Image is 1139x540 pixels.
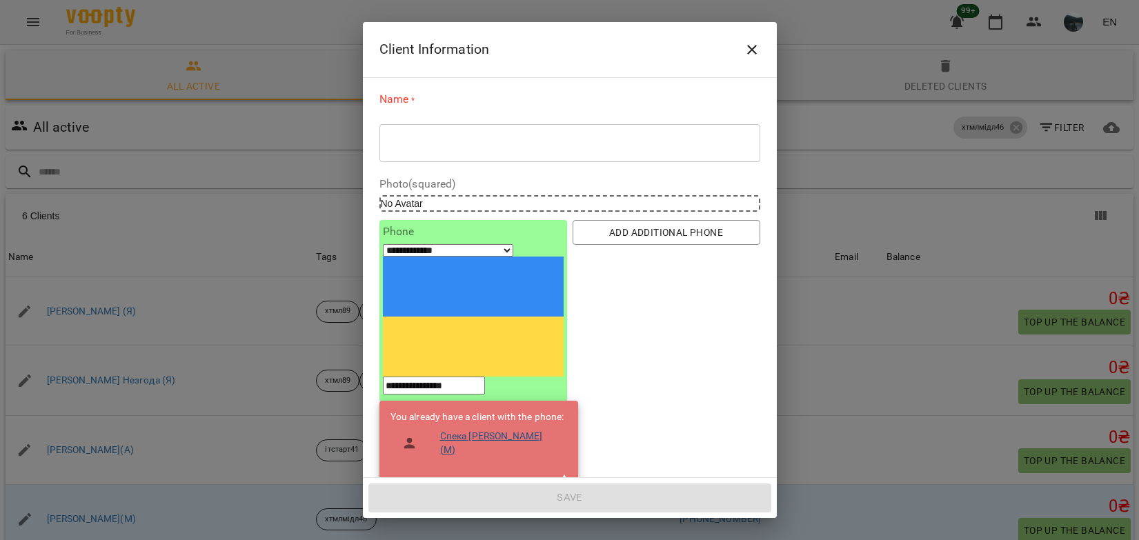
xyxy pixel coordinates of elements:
img: Ukraine [383,257,564,377]
button: Add additional phone [573,220,760,245]
select: Phone number country [383,244,513,257]
span: Add additional phone [584,224,749,241]
span: No Avatar [381,198,423,209]
label: Photo(squared) [379,179,760,190]
label: Phone [383,226,564,237]
ul: You already have a client with the phone: [390,410,567,468]
a: Спека [PERSON_NAME](М) [440,430,556,457]
h6: Client Information [379,39,490,60]
button: Close [735,33,769,66]
label: Name [379,92,760,108]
